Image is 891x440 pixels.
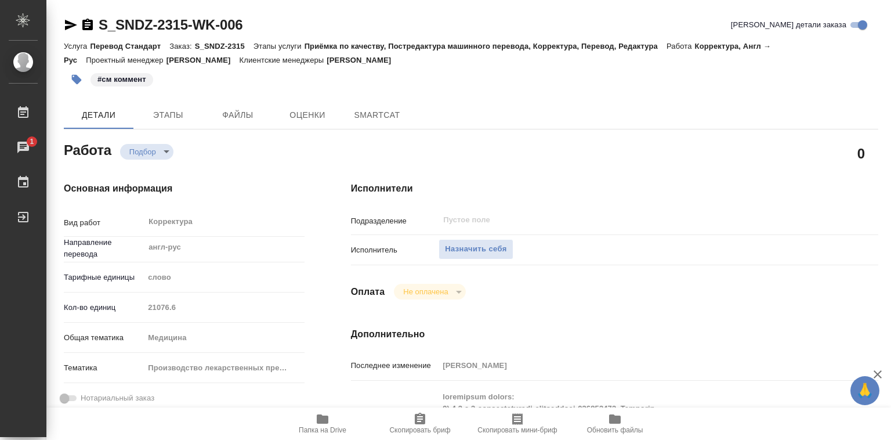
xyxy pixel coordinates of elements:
input: Пустое поле [442,213,807,227]
span: 1 [23,136,41,147]
div: Медицина [144,328,304,348]
p: Заказ: [169,42,194,51]
p: Исполнитель [351,244,439,256]
h4: Исполнители [351,182,878,196]
span: Скопировать бриф [389,426,450,434]
span: Обновить файлы [587,426,643,434]
p: [PERSON_NAME] [166,56,240,64]
span: см коммент [89,74,154,84]
div: Подбор [120,144,173,160]
button: Добавить тэг [64,67,89,92]
div: Производство лекарственных препаратов [144,358,304,378]
p: Подразделение [351,215,439,227]
span: 🙏 [855,378,875,403]
span: Этапы [140,108,196,122]
button: Скопировать ссылку для ЯМессенджера [64,18,78,32]
p: Общая тематика [64,332,144,344]
span: Оценки [280,108,335,122]
span: [PERSON_NAME] детали заказа [731,19,846,31]
input: Пустое поле [144,299,304,316]
p: Последнее изменение [351,360,439,372]
p: Работа [667,42,695,51]
h4: Оплата [351,285,385,299]
span: Файлы [210,108,266,122]
div: слово [144,268,304,287]
button: Подбор [126,147,160,157]
p: Перевод Стандарт [90,42,169,51]
h2: Работа [64,139,111,160]
span: Детали [71,108,126,122]
p: Проектный менеджер [86,56,166,64]
span: Нотариальный заказ [81,392,154,404]
h4: Дополнительно [351,327,878,341]
p: #см коммент [97,74,146,85]
p: Вид работ [64,217,144,229]
input: Пустое поле [439,357,834,374]
p: Этапы услуги [253,42,305,51]
p: [PERSON_NAME] [327,56,400,64]
button: 🙏 [850,376,879,405]
a: S_SNDZ-2315-WK-006 [99,17,242,33]
p: Клиентские менеджеры [240,56,327,64]
div: Подбор [394,284,465,300]
p: S_SNDZ-2315 [195,42,253,51]
h2: 0 [857,143,865,163]
p: Услуга [64,42,90,51]
h4: Основная информация [64,182,305,196]
p: Тарифные единицы [64,272,144,283]
p: Кол-во единиц [64,302,144,313]
p: Приёмка по качеству, Постредактура машинного перевода, Корректура, Перевод, Редактура [305,42,667,51]
button: Папка на Drive [274,407,371,440]
span: SmartCat [349,108,405,122]
p: Направление перевода [64,237,144,260]
a: 1 [3,133,44,162]
span: Скопировать мини-бриф [477,426,557,434]
button: Обновить файлы [566,407,664,440]
span: Назначить себя [445,243,506,256]
p: Тематика [64,362,144,374]
button: Не оплачена [400,287,451,297]
button: Скопировать бриф [371,407,469,440]
button: Назначить себя [439,239,513,259]
span: Папка на Drive [299,426,346,434]
button: Скопировать ссылку [81,18,95,32]
button: Скопировать мини-бриф [469,407,566,440]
